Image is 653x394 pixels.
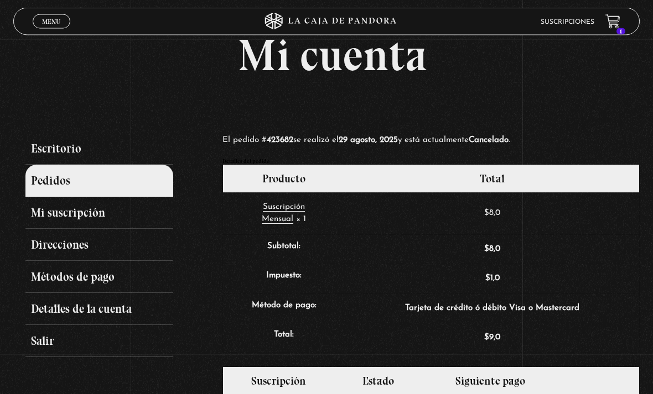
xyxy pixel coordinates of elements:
th: Subtotal: [223,235,345,265]
span: Menu [42,18,60,25]
mark: Cancelado [469,136,509,145]
span: Suscripción [263,203,305,212]
nav: Páginas de cuenta [25,133,210,358]
a: 1 [605,14,620,29]
span: $ [484,209,489,218]
h1: Mi cuenta [25,34,640,78]
h2: Detalles del pedido [222,159,640,165]
span: $ [484,334,489,342]
span: 1 [616,28,625,35]
th: Método de pago: [223,294,345,324]
a: Pedidos [25,165,173,197]
th: Producto [223,165,345,193]
span: $ [484,245,489,254]
span: 8,0 [484,245,500,254]
mark: 29 agosto, 2025 [339,136,398,145]
bdi: 8,0 [484,209,500,218]
span: Suscripción [251,375,306,388]
th: Impuesto: [223,264,345,294]
th: Total [345,165,640,193]
span: Siguiente pago [455,375,525,388]
a: Escritorio [25,133,173,165]
span: Estado [362,375,394,388]
span: Cerrar [39,28,65,35]
a: Direcciones [25,229,173,261]
th: Total: [223,323,345,353]
a: Métodos de pago [25,261,173,293]
span: 1,0 [485,275,500,283]
span: 9,0 [484,334,500,342]
strong: × 1 [296,216,306,224]
a: Detalles de la cuenta [25,293,173,325]
mark: 423682 [267,136,293,145]
a: Salir [25,325,173,358]
p: El pedido # se realizó el y está actualmente . [222,133,598,148]
td: Tarjeta de crédito ó débito Visa o Mastercard [345,294,640,324]
span: $ [485,275,490,283]
a: Mi suscripción [25,197,173,229]
a: Suscripciones [541,19,594,25]
a: Suscripción Mensual [262,203,305,225]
